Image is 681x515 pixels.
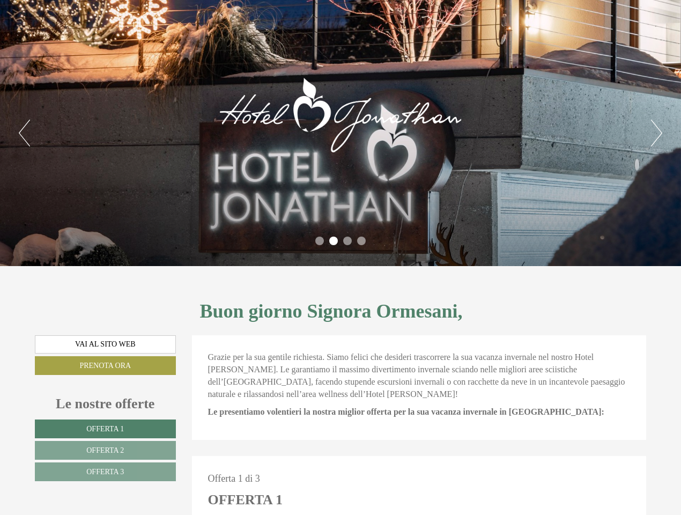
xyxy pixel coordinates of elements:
span: Offerta 3 [86,468,124,476]
button: Next [651,120,662,146]
button: Previous [19,120,30,146]
p: Grazie per la sua gentile richiesta. Siamo felici che desideri trascorrere la sua vacanza inverna... [208,351,631,400]
div: Offerta 1 [208,490,283,510]
div: Le nostre offerte [35,394,176,414]
strong: Le presentiamo volentieri la nostra miglior offerta per la sua vacanza invernale in [GEOGRAPHIC_D... [208,407,604,416]
span: Offerta 1 [86,425,124,433]
a: Vai al sito web [35,335,176,354]
h1: Buon giorno Signora Ormesani, [200,301,463,322]
span: Offerta 1 di 3 [208,473,260,484]
a: Prenota ora [35,356,176,375]
span: Offerta 2 [86,446,124,454]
